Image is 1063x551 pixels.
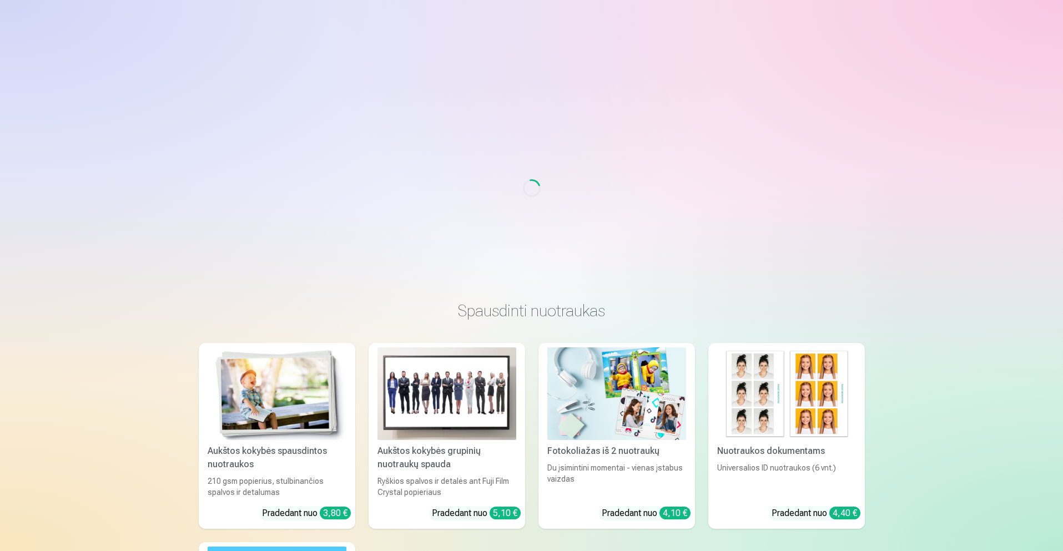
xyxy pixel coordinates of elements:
a: Aukštos kokybės grupinių nuotraukų spaudaAukštos kokybės grupinių nuotraukų spaudaRyškios spalvos... [369,343,525,529]
div: Universalios ID nuotraukos (6 vnt.) [713,462,860,498]
img: Aukštos kokybės spausdintos nuotraukos [208,347,346,440]
div: Pradedant nuo [602,507,691,520]
div: 4,40 € [829,507,860,519]
img: Nuotraukos dokumentams [717,347,856,440]
div: 5,10 € [490,507,521,519]
div: Aukštos kokybės spausdintos nuotraukos [203,444,351,471]
div: Pradedant nuo [772,507,860,520]
div: 210 gsm popierius, stulbinančios spalvos ir detalumas [203,476,351,498]
div: Nuotraukos dokumentams [713,444,860,458]
div: Fotokoliažas iš 2 nuotraukų [543,444,691,458]
div: Ryškios spalvos ir detalės ant Fuji Film Crystal popieriaus [373,476,521,498]
a: Fotokoliažas iš 2 nuotraukųFotokoliažas iš 2 nuotraukųDu įsimintini momentai - vienas įstabus vai... [538,343,695,529]
h3: Spausdinti nuotraukas [208,301,856,321]
div: 3,80 € [320,507,351,519]
img: Fotokoliažas iš 2 nuotraukų [547,347,686,440]
a: Nuotraukos dokumentamsNuotraukos dokumentamsUniversalios ID nuotraukos (6 vnt.)Pradedant nuo 4,40 € [708,343,865,529]
div: Aukštos kokybės grupinių nuotraukų spauda [373,444,521,471]
div: 4,10 € [659,507,691,519]
a: Aukštos kokybės spausdintos nuotraukos Aukštos kokybės spausdintos nuotraukos210 gsm popierius, s... [199,343,355,529]
div: Pradedant nuo [432,507,521,520]
div: Du įsimintini momentai - vienas įstabus vaizdas [543,462,691,498]
img: Aukštos kokybės grupinių nuotraukų spauda [377,347,516,440]
div: Pradedant nuo [262,507,351,520]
